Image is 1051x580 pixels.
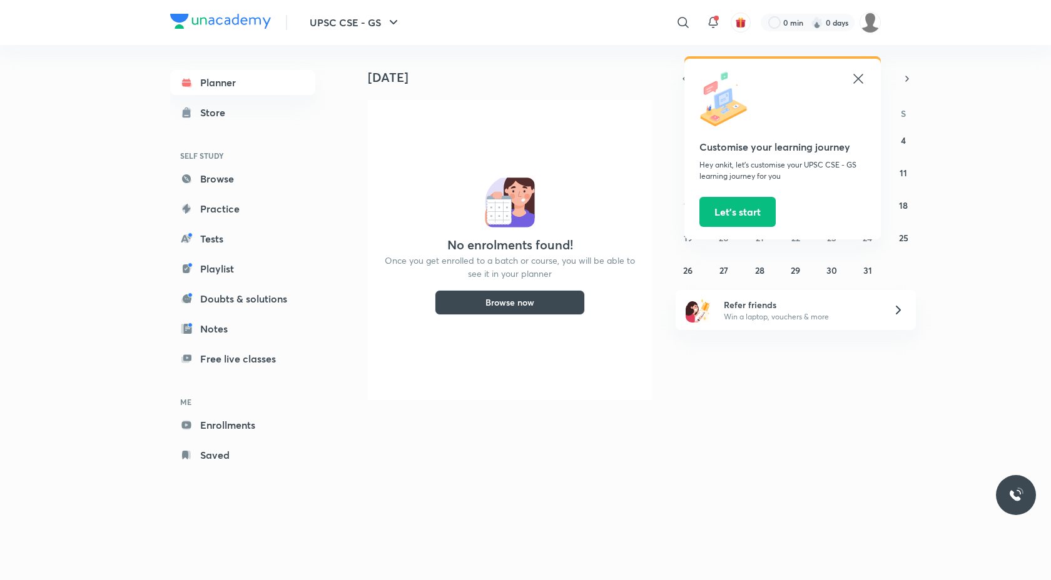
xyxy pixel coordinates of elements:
a: Enrollments [170,412,315,437]
img: Company Logo [170,14,271,29]
button: Browse now [435,290,585,315]
a: Free live classes [170,346,315,371]
img: referral [686,297,711,322]
abbr: October 27, 2025 [719,264,728,276]
abbr: October 30, 2025 [826,264,837,276]
a: Planner [170,70,315,95]
abbr: October 4, 2025 [901,134,906,146]
p: Win a laptop, vouchers & more [724,311,878,322]
a: Browse [170,166,315,191]
button: October 29, 2025 [786,260,806,280]
button: avatar [731,12,751,32]
abbr: Saturday [901,107,906,119]
abbr: October 18, 2025 [899,199,908,211]
abbr: October 21, 2025 [756,232,764,244]
button: October 12, 2025 [678,195,698,215]
abbr: October 31, 2025 [863,264,872,276]
abbr: October 23, 2025 [827,232,836,244]
button: October 11, 2025 [893,162,913,182]
a: Store [170,100,315,125]
abbr: October 29, 2025 [791,264,800,276]
div: Store [200,105,233,120]
abbr: October 22, 2025 [791,232,800,244]
h4: [DATE] [368,70,662,85]
button: October 28, 2025 [750,260,770,280]
p: Once you get enrolled to a batch or course, you will be able to see it in your planner [383,254,637,280]
abbr: October 24, 2025 [863,232,872,244]
button: UPSC CSE - GS [302,10,409,35]
img: ankit [860,12,881,33]
h4: No enrolments found! [447,237,573,252]
img: avatar [735,17,746,28]
button: October 25, 2025 [893,227,913,247]
abbr: October 25, 2025 [899,232,908,244]
button: Let’s start [699,197,776,227]
h5: Customise your learning journey [699,139,866,154]
img: ttu [1008,487,1023,502]
a: Doubts & solutions [170,286,315,311]
a: Playlist [170,256,315,281]
h6: SELF STUDY [170,145,315,166]
button: October 26, 2025 [678,260,698,280]
h6: ME [170,391,315,412]
button: October 30, 2025 [821,260,841,280]
button: October 18, 2025 [893,195,913,215]
button: October 5, 2025 [678,162,698,182]
a: Tests [170,226,315,251]
abbr: October 28, 2025 [755,264,764,276]
p: Hey ankit, let’s customise your UPSC CSE - GS learning journey for you [699,159,866,182]
button: October 19, 2025 [678,227,698,247]
img: No events [485,177,535,227]
button: October 27, 2025 [714,260,734,280]
a: Saved [170,442,315,467]
abbr: October 11, 2025 [900,167,907,179]
a: Notes [170,316,315,341]
abbr: October 19, 2025 [684,232,693,244]
button: October 31, 2025 [858,260,878,280]
abbr: October 26, 2025 [683,264,693,276]
abbr: October 20, 2025 [719,232,729,244]
a: Company Logo [170,14,271,32]
a: Practice [170,196,315,221]
button: October 4, 2025 [893,130,913,150]
img: icon [699,71,756,127]
img: streak [811,16,823,29]
h6: Refer friends [724,298,878,311]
